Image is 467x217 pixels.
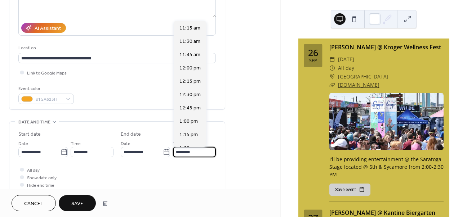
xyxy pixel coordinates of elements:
[18,118,50,126] span: Date and time
[338,64,354,72] span: All day
[121,140,130,148] span: Date
[35,25,61,32] div: AI Assistant
[18,131,41,138] div: Start date
[179,24,200,32] span: 11:15 am
[27,182,54,189] span: Hide end time
[338,55,354,64] span: [DATE]
[27,167,40,174] span: All day
[21,23,66,33] button: AI Assistant
[338,81,379,88] a: [DOMAIN_NAME]
[179,144,198,152] span: 1:30 pm
[179,131,198,139] span: 1:15 pm
[179,104,201,112] span: 12:45 pm
[27,69,67,77] span: Link to Google Maps
[308,48,318,57] div: 26
[179,78,201,85] span: 12:15 pm
[27,174,57,182] span: Show date only
[329,184,370,196] button: Save event
[18,44,214,52] div: Location
[173,140,183,148] span: Time
[71,140,81,148] span: Time
[329,64,335,72] div: ​
[338,72,388,81] span: [GEOGRAPHIC_DATA]
[71,200,83,208] span: Save
[121,131,141,138] div: End date
[329,43,441,51] a: [PERSON_NAME] @ Kroger Wellness Fest
[309,59,317,63] div: Sep
[12,195,56,211] button: Cancel
[36,96,62,103] span: #F5A623FF
[179,64,201,72] span: 12:00 pm
[329,55,335,64] div: ​
[179,38,200,45] span: 11:30 am
[329,81,335,89] div: ​
[18,140,28,148] span: Date
[329,155,444,178] div: I'll be providing entertainment @ the Saratoga Stage located @ 5th & Sycamore from 2:00-2:30 PM
[59,195,96,211] button: Save
[179,118,198,125] span: 1:00 pm
[179,91,201,99] span: 12:30 pm
[329,72,335,81] div: ​
[179,51,200,59] span: 11:45 am
[24,200,43,208] span: Cancel
[18,85,72,92] div: Event color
